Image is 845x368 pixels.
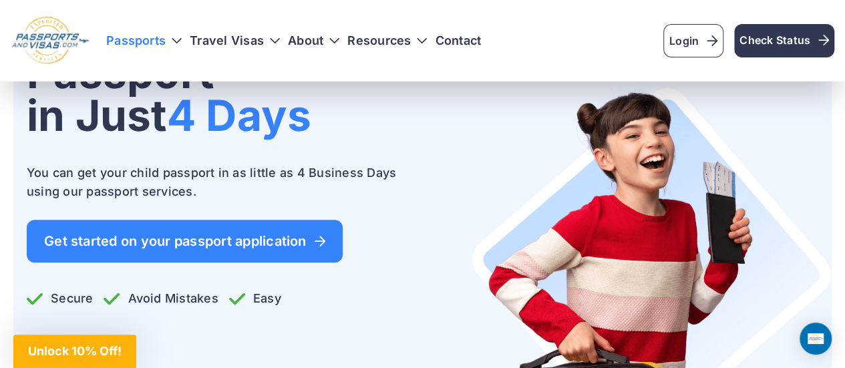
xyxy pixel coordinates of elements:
a: Login [663,24,723,57]
h1: Expedited Child Passport in Just [27,9,412,137]
a: Contact [435,34,481,47]
img: Logo [11,16,90,65]
h3: Travel Visas [190,34,280,47]
h3: Resources [347,34,427,47]
p: Easy [229,289,281,308]
span: Unlock 10% Off! [28,344,122,358]
a: Check Status [734,24,834,57]
span: Login [669,33,717,49]
h3: Passports [106,34,182,47]
div: Unlock 10% Off! [13,335,136,368]
span: Get started on your passport application [44,234,325,248]
span: 4 Days [167,89,311,141]
a: About [288,34,323,47]
div: Open Intercom Messenger [800,323,832,355]
p: Secure [27,289,93,308]
p: Avoid Mistakes [104,289,218,308]
span: Check Status [739,32,829,48]
a: Get started on your passport application [27,220,343,262]
p: You can get your child passport in as little as 4 Business Days using our passport services. [27,164,412,201]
